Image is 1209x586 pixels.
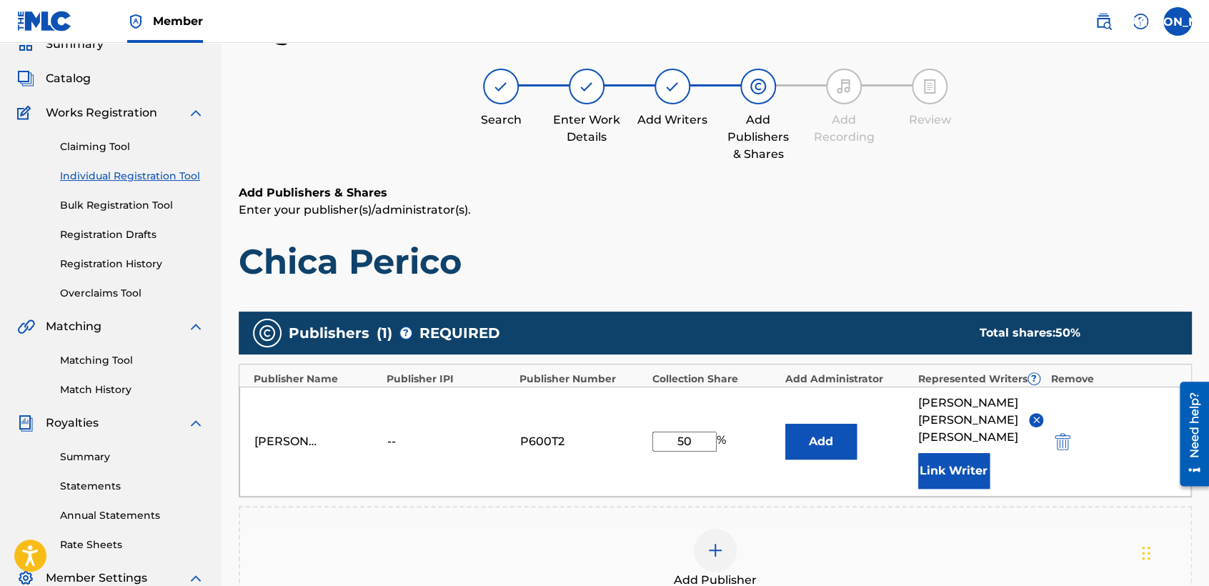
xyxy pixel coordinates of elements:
img: help [1132,13,1149,30]
button: Add [785,424,857,460]
iframe: Resource Center [1169,377,1209,492]
div: Publisher Number [519,372,645,387]
div: Enter Work Details [551,111,622,146]
img: expand [187,414,204,432]
a: CatalogCatalog [17,70,91,87]
span: Works Registration [46,104,157,121]
img: Summary [17,36,34,53]
div: Add Recording [808,111,880,146]
a: Rate Sheets [60,537,204,552]
span: ? [1028,373,1040,384]
a: Matching Tool [60,353,204,368]
div: Search [465,111,537,129]
span: Matching [46,318,101,335]
img: MLC Logo [17,11,72,31]
div: Add Publishers & Shares [722,111,794,163]
img: Works Registration [17,104,36,121]
a: Annual Statements [60,508,204,523]
div: Remove [1051,372,1177,387]
div: Publisher IPI [387,372,512,387]
img: expand [187,104,204,121]
img: step indicator icon for Add Writers [664,78,681,95]
img: Catalog [17,70,34,87]
h1: Chica Perico [239,240,1192,283]
div: Represented Writers [918,372,1044,387]
div: Help [1126,7,1155,36]
img: add [707,542,724,559]
a: Claiming Tool [60,139,204,154]
span: REQUIRED [419,322,500,344]
p: Enter your publisher(s)/administrator(s). [239,202,1192,219]
img: publishers [259,324,276,342]
img: step indicator icon for Enter Work Details [578,78,595,95]
img: Matching [17,318,35,335]
div: Arrastrar [1142,532,1150,575]
div: Add Administrator [785,372,911,387]
a: SummarySummary [17,36,104,53]
span: Summary [46,36,104,53]
button: Link Writer [918,453,990,489]
a: Individual Registration Tool [60,169,204,184]
span: ( 1 ) [377,322,392,344]
a: Registration History [60,257,204,272]
div: User Menu [1163,7,1192,36]
h6: Add Publishers & Shares [239,184,1192,202]
span: Member [153,13,203,29]
img: expand [187,318,204,335]
span: Royalties [46,414,99,432]
span: Catalog [46,70,91,87]
div: Total shares: [979,324,1163,342]
a: Registration Drafts [60,227,204,242]
img: search [1095,13,1112,30]
img: step indicator icon for Search [492,78,509,95]
span: Publishers [289,322,369,344]
a: Match History [60,382,204,397]
a: Overclaims Tool [60,286,204,301]
div: Publisher Name [254,372,379,387]
span: ? [400,327,412,339]
a: Bulk Registration Tool [60,198,204,213]
img: step indicator icon for Review [921,78,938,95]
img: step indicator icon for Add Publishers & Shares [750,78,767,95]
a: Public Search [1089,7,1118,36]
span: 50 % [1055,326,1080,339]
img: 12a2ab48e56ec057fbd8.svg [1055,433,1070,450]
span: [PERSON_NAME] [PERSON_NAME] [PERSON_NAME] [918,394,1019,446]
iframe: Chat Widget [1138,517,1209,586]
div: Add Writers [637,111,708,129]
img: remove-from-list-button [1031,414,1042,425]
img: step indicator icon for Add Recording [835,78,852,95]
img: Royalties [17,414,34,432]
img: Top Rightsholder [127,13,144,30]
a: Summary [60,450,204,465]
div: Widget de chat [1138,517,1209,586]
div: Review [894,111,965,129]
a: Statements [60,479,204,494]
span: % [717,432,730,452]
div: Collection Share [652,372,778,387]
